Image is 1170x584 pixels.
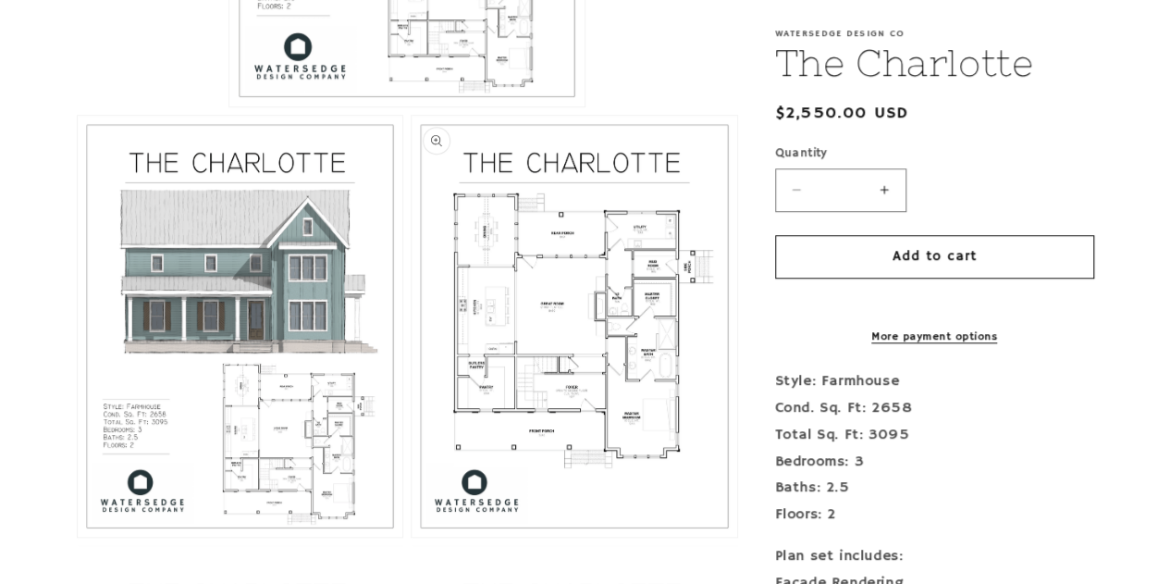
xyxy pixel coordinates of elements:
[775,144,1094,163] label: Quantity
[775,329,1094,345] a: More payment options
[775,368,1094,528] p: Style: Farmhouse Cond. Sq. Ft: 2658 Total Sq. Ft: 3095 Bedrooms: 3 Baths: 2.5 Floors: 2
[775,28,1094,39] p: Watersedge Design Co
[775,39,1094,87] h1: The Charlotte
[775,101,909,126] span: $2,550.00 USD
[775,235,1094,279] button: Add to cart
[775,543,1094,570] div: Plan set includes:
